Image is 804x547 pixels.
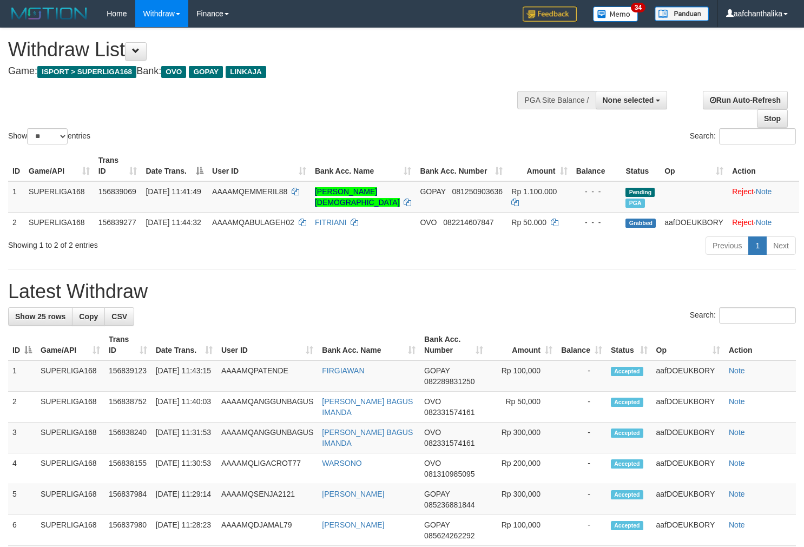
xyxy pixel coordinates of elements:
span: GOPAY [189,66,223,78]
td: Rp 50,000 [487,392,557,423]
a: Reject [732,187,754,196]
span: Copy 082331574161 to clipboard [424,408,475,417]
span: OVO [424,459,441,467]
span: LINKAJA [226,66,266,78]
th: Bank Acc. Number: activate to sort column ascending [420,329,487,360]
th: User ID: activate to sort column ascending [208,150,311,181]
td: - [557,515,607,546]
th: Game/API: activate to sort column ascending [36,329,104,360]
th: ID: activate to sort column descending [8,329,36,360]
span: GOPAY [420,187,445,196]
a: Note [729,428,745,437]
span: [DATE] 11:44:32 [146,218,201,227]
td: - [557,484,607,515]
span: GOPAY [424,366,450,375]
a: FIRGIAWAN [322,366,364,375]
td: [DATE] 11:43:15 [151,360,217,392]
span: Copy 082214607847 to clipboard [443,218,493,227]
td: SUPERLIGA168 [36,392,104,423]
td: 2 [8,392,36,423]
span: Accepted [611,398,643,407]
span: Accepted [611,459,643,469]
td: AAAAMQPATENDE [217,360,318,392]
td: SUPERLIGA168 [36,515,104,546]
td: 156839123 [104,360,151,392]
td: Rp 100,000 [487,515,557,546]
label: Search: [690,128,796,144]
a: [PERSON_NAME] BAGUS IMANDA [322,397,413,417]
td: 2 [8,212,24,232]
a: [PERSON_NAME] BAGUS IMANDA [322,428,413,447]
th: ID [8,150,24,181]
div: - - - [576,217,617,228]
a: Note [756,218,772,227]
a: WARSONO [322,459,361,467]
th: Game/API: activate to sort column ascending [24,150,94,181]
span: OVO [420,218,437,227]
th: Bank Acc. Number: activate to sort column ascending [416,150,507,181]
a: FITRIANI [315,218,346,227]
td: [DATE] 11:40:03 [151,392,217,423]
td: Rp 100,000 [487,360,557,392]
td: aafDOEUKBORY [660,212,728,232]
span: 34 [631,3,645,12]
span: OVO [424,428,441,437]
span: GOPAY [424,490,450,498]
span: Copy 082289831250 to clipboard [424,377,475,386]
a: [PERSON_NAME] [322,520,384,529]
th: Action [724,329,796,360]
a: Reject [732,218,754,227]
td: - [557,453,607,484]
h4: Game: Bank: [8,66,525,77]
td: 156838752 [104,392,151,423]
span: ISPORT > SUPERLIGA168 [37,66,136,78]
span: 156839069 [98,187,136,196]
td: SUPERLIGA168 [36,484,104,515]
td: Rp 300,000 [487,423,557,453]
td: aafDOEUKBORY [652,453,724,484]
td: 1 [8,360,36,392]
span: Accepted [611,367,643,376]
td: aafDOEUKBORY [652,392,724,423]
span: Copy 081310985095 to clipboard [424,470,475,478]
span: Accepted [611,429,643,438]
td: SUPERLIGA168 [24,181,94,213]
a: Next [766,236,796,255]
span: None selected [603,96,654,104]
td: 4 [8,453,36,484]
a: [PERSON_NAME] [322,490,384,498]
td: AAAAMQDJAMAL79 [217,515,318,546]
a: Note [729,366,745,375]
a: CSV [104,307,134,326]
select: Showentries [27,128,68,144]
td: 6 [8,515,36,546]
span: AAAAMQEMMERIL88 [212,187,287,196]
th: Op: activate to sort column ascending [660,150,728,181]
th: Trans ID: activate to sort column ascending [104,329,151,360]
span: Rp 50.000 [511,218,546,227]
td: 5 [8,484,36,515]
span: Copy [79,312,98,321]
td: · [728,181,799,213]
td: 156838155 [104,453,151,484]
th: Amount: activate to sort column ascending [507,150,571,181]
td: [DATE] 11:29:14 [151,484,217,515]
a: Copy [72,307,105,326]
span: OVO [424,397,441,406]
td: Rp 300,000 [487,484,557,515]
th: Balance [572,150,622,181]
span: Accepted [611,490,643,499]
img: Feedback.jpg [523,6,577,22]
td: AAAAMQLIGACROT77 [217,453,318,484]
span: CSV [111,312,127,321]
a: [PERSON_NAME][DEMOGRAPHIC_DATA] [315,187,400,207]
a: Run Auto-Refresh [703,91,788,109]
td: AAAAMQSENJA2121 [217,484,318,515]
div: Showing 1 to 2 of 2 entries [8,235,327,251]
label: Show entries [8,128,90,144]
span: Copy 082331574161 to clipboard [424,439,475,447]
td: 156837984 [104,484,151,515]
td: [DATE] 11:28:23 [151,515,217,546]
div: - - - [576,186,617,197]
th: Date Trans.: activate to sort column ascending [151,329,217,360]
